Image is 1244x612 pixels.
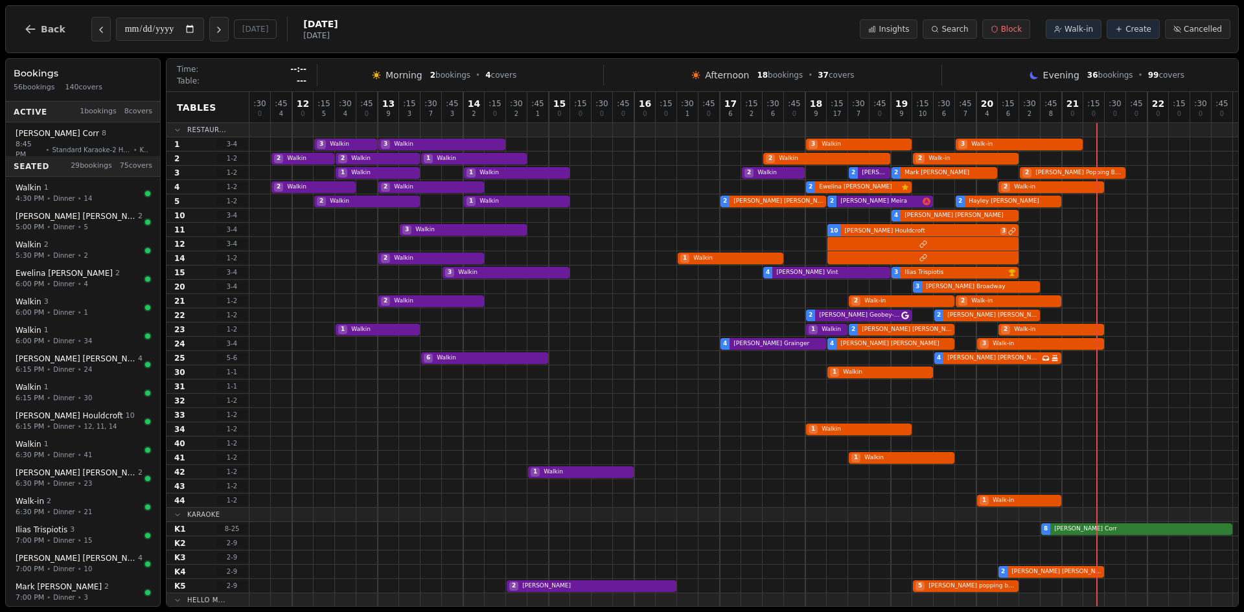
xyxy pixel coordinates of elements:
[84,194,93,203] span: 14
[47,251,51,260] span: •
[941,24,968,34] span: Search
[16,553,135,563] span: [PERSON_NAME] [PERSON_NAME]
[16,468,135,478] span: [PERSON_NAME] [PERSON_NAME]
[16,535,44,546] span: 7:00 PM
[47,450,51,460] span: •
[140,144,148,154] span: K1
[745,100,757,108] span: : 15
[216,168,248,177] span: 1 - 2
[1070,111,1074,117] span: 0
[279,111,283,117] span: 4
[44,382,49,393] span: 1
[1184,24,1222,34] span: Cancelled
[831,100,843,108] span: : 15
[681,100,693,108] span: : 30
[53,564,75,574] span: Dinner
[1148,70,1184,80] span: covers
[959,100,971,108] span: : 45
[138,354,143,365] span: 4
[1220,111,1224,117] span: 0
[360,100,373,108] span: : 45
[303,30,338,41] span: [DATE]
[84,507,93,517] span: 21
[47,507,51,517] span: •
[53,365,75,374] span: Dinner
[818,71,829,80] span: 37
[705,69,749,82] span: Afternoon
[53,222,75,232] span: Dinner
[47,479,51,488] span: •
[771,111,775,117] span: 6
[16,392,44,403] span: 6:15 PM
[8,264,157,294] button: Ewelina [PERSON_NAME]26:00 PM•Dinner•4
[274,154,283,163] span: 2
[258,111,262,117] span: 0
[53,308,75,317] span: Dinner
[8,124,157,165] button: [PERSON_NAME] Corr88:45 PM•Standard Karaoke-2 Hour•K1
[78,507,82,517] span: •
[1173,100,1185,108] span: : 15
[78,222,82,232] span: •
[408,111,411,117] span: 3
[963,111,967,117] span: 7
[14,82,55,93] span: 56 bookings
[349,154,417,163] span: Walkin
[916,100,928,108] span: : 15
[595,100,608,108] span: : 30
[53,536,75,545] span: Dinner
[177,76,200,86] span: Table:
[53,194,75,203] span: Dinner
[1046,19,1101,39] button: Walk-in
[707,111,711,117] span: 0
[477,168,567,177] span: Walkin
[284,154,332,163] span: Walkin
[14,106,47,117] span: Active
[466,168,476,177] span: 1
[852,100,864,108] span: : 30
[969,140,1080,149] span: Walk-in
[44,325,49,336] span: 1
[16,582,102,592] span: Mark [PERSON_NAME]
[133,144,137,154] span: •
[382,99,395,108] span: 13
[788,100,800,108] span: : 45
[47,308,51,317] span: •
[78,450,82,460] span: •
[16,307,44,318] span: 6:00 PM
[47,194,51,203] span: •
[386,69,422,82] span: Morning
[8,435,157,465] button: Walkin 16:30 PM•Dinner•41
[942,111,946,117] span: 6
[84,308,88,317] span: 1
[16,449,44,460] span: 6:30 PM
[209,17,229,41] button: Next day
[16,563,44,574] span: 7:00 PM
[1135,111,1138,117] span: 0
[430,70,470,80] span: bookings
[923,19,976,39] button: Search
[750,111,754,117] span: 2
[47,564,51,574] span: •
[1087,100,1100,108] span: : 15
[290,64,306,74] span: --:--
[1049,111,1053,117] span: 8
[53,593,75,602] span: Dinner
[47,365,51,374] span: •
[1130,100,1142,108] span: : 45
[322,111,326,117] span: 5
[16,250,44,261] span: 5:30 PM
[16,297,41,307] span: Walkin
[476,70,480,80] span: •
[16,211,135,221] span: [PERSON_NAME] [PERSON_NAME]
[809,140,818,149] span: 3
[187,125,226,135] span: Restaur...
[365,111,369,117] span: 0
[53,393,75,403] span: Dinner
[424,100,437,108] span: : 30
[126,411,135,422] span: 10
[472,111,476,117] span: 2
[985,111,989,117] span: 4
[510,100,522,108] span: : 30
[46,144,50,154] span: •
[47,336,51,346] span: •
